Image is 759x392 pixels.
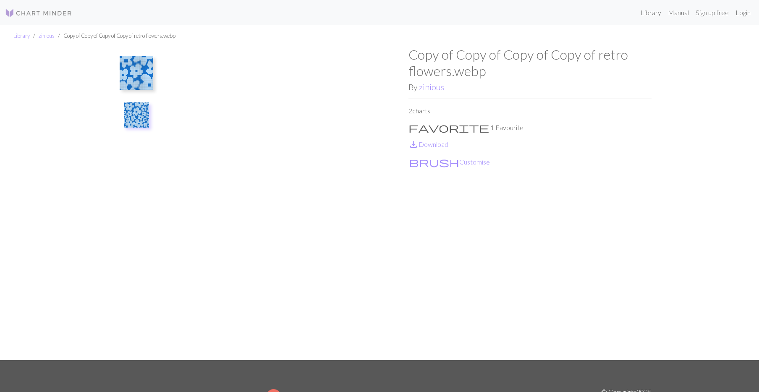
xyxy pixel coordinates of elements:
[637,4,665,21] a: Library
[39,32,55,39] a: zinious
[408,139,419,150] span: save_alt
[55,32,175,40] li: Copy of Copy of Copy of Copy of retro flowers.webp
[732,4,754,21] a: Login
[13,32,30,39] a: Library
[409,156,459,168] span: brush
[5,8,72,18] img: Logo
[409,157,459,167] i: Customise
[408,123,652,133] p: 1 Favourite
[408,82,652,92] h2: By
[165,47,408,360] img: Copy of retro flowers.webp
[408,139,419,149] i: Download
[120,56,153,90] img: retro flowers.webp
[419,82,444,92] a: zinious
[408,106,652,116] p: 2 charts
[408,140,448,148] a: DownloadDownload
[408,123,489,133] i: Favourite
[665,4,692,21] a: Manual
[408,122,489,133] span: favorite
[408,157,490,167] button: CustomiseCustomise
[692,4,732,21] a: Sign up free
[408,47,652,79] h1: Copy of Copy of Copy of Copy of retro flowers.webp
[124,102,149,128] img: Copy of retro flowers.webp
